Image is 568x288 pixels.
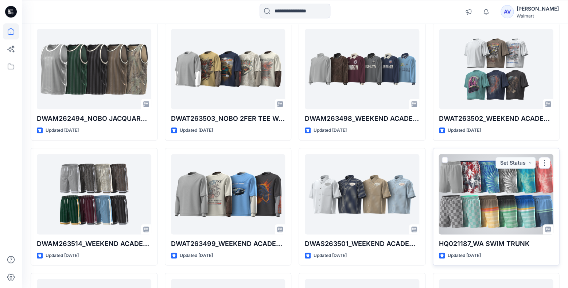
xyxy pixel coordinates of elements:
p: Updated [DATE] [448,252,481,260]
p: Updated [DATE] [448,127,481,134]
a: DWAT263503_NOBO 2FER TEE W- GRAPHICS [171,29,285,109]
p: HQ021187_WA SWIM TRUNK [439,239,553,249]
a: DWAM263498_WEEKEND ACADEMY LS SOCCER JERSEY [305,29,419,109]
p: Updated [DATE] [180,252,213,260]
p: Updated [DATE] [314,252,347,260]
p: Updated [DATE] [46,252,79,260]
a: HQ021187_WA SWIM TRUNK [439,154,553,234]
div: AV [501,5,514,18]
a: DWAT263502_WEEKEND ACADEMY SS BOXY GRAPHIC TEE [439,29,553,109]
a: DWAM262494_NOBO JACQUARD MESH BASKETBALL TANK W- RIB [37,29,151,109]
a: DWAS263501_WEEKEND ACADEMY GAS STATION SS BUTTON UP [305,154,419,234]
p: DWAT263499_WEEKEND ACADEMY 2FER TEE [171,239,285,249]
a: DWAM263514_WEEKEND ACADEMY SCALLOPED JACQUARD MESH SHORT [37,154,151,234]
a: DWAT263499_WEEKEND ACADEMY 2FER TEE [171,154,285,234]
p: DWAM263514_WEEKEND ACADEMY SCALLOPED JACQUARD MESH SHORT [37,239,151,249]
div: Walmart [517,13,559,19]
p: DWAT263503_NOBO 2FER TEE W- GRAPHICS [171,114,285,124]
p: DWAT263502_WEEKEND ACADEMY SS BOXY GRAPHIC TEE [439,114,553,124]
p: Updated [DATE] [314,127,347,134]
p: DWAM262494_NOBO JACQUARD MESH BASKETBALL TANK W- RIB [37,114,151,124]
p: DWAS263501_WEEKEND ACADEMY GAS STATION SS BUTTON UP [305,239,419,249]
p: Updated [DATE] [46,127,79,134]
p: DWAM263498_WEEKEND ACADEMY LS SOCCER JERSEY [305,114,419,124]
p: Updated [DATE] [180,127,213,134]
div: [PERSON_NAME] [517,4,559,13]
